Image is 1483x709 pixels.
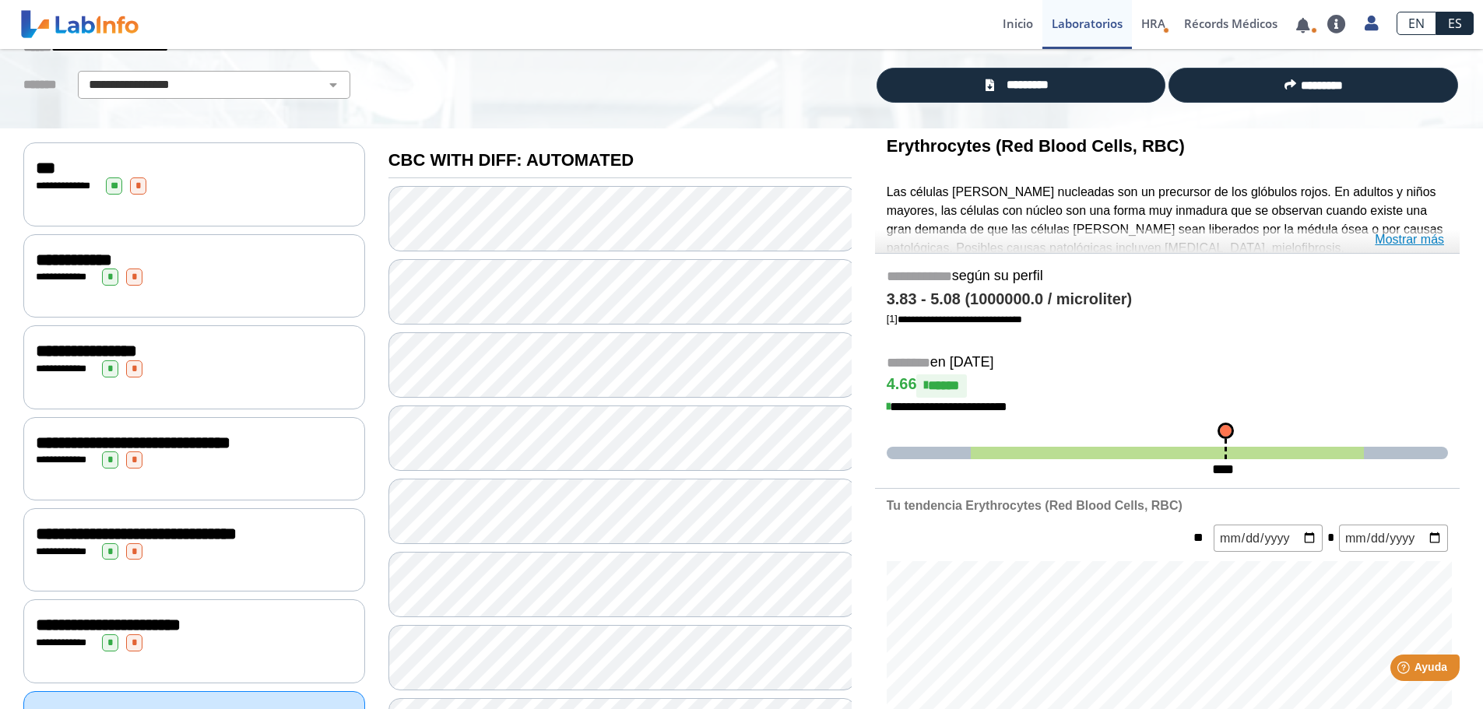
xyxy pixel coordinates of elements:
[1214,525,1323,552] input: mm/dd/yyyy
[887,136,1185,156] b: Erythrocytes (Red Blood Cells, RBC)
[1375,230,1444,249] a: Mostrar más
[887,290,1448,309] h4: 3.83 - 5.08 (1000000.0 / microliter)
[1141,16,1165,31] span: HRA
[887,354,1448,372] h5: en [DATE]
[1339,525,1448,552] input: mm/dd/yyyy
[1436,12,1474,35] a: ES
[887,499,1183,512] b: Tu tendencia Erythrocytes (Red Blood Cells, RBC)
[887,268,1448,286] h5: según su perfil
[1344,648,1466,692] iframe: Help widget launcher
[1397,12,1436,35] a: EN
[388,150,634,170] b: CBC WITH DIFF: AUTOMATED
[887,313,1022,325] a: [1]
[887,374,1448,398] h4: 4.66
[887,183,1448,295] p: Las células [PERSON_NAME] nucleadas son un precursor de los glóbulos rojos. En adultos y niños ma...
